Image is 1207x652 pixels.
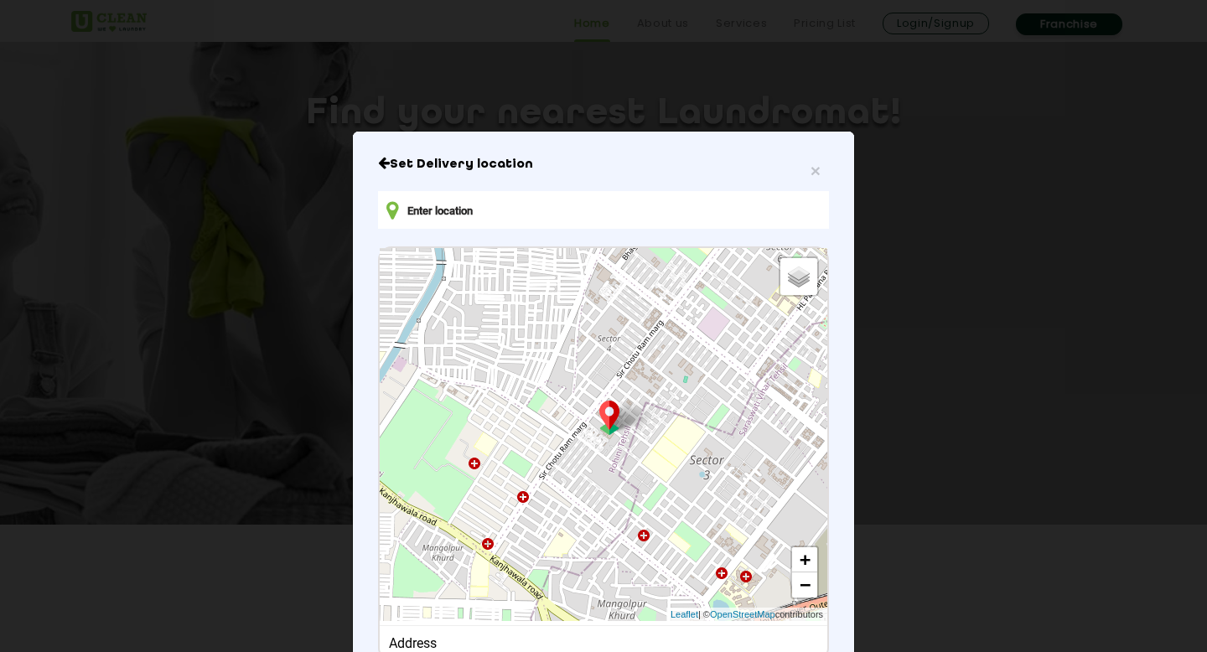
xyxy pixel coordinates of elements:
input: Enter location [378,191,829,229]
div: | © contributors [666,608,827,622]
a: Zoom in [792,547,817,572]
h6: Close [378,156,829,173]
a: Leaflet [671,608,698,622]
button: Close [811,162,821,179]
a: Zoom out [792,572,817,598]
a: OpenStreetMap [710,608,775,622]
a: Layers [780,258,817,295]
div: Address [389,635,819,651]
span: × [811,161,821,180]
